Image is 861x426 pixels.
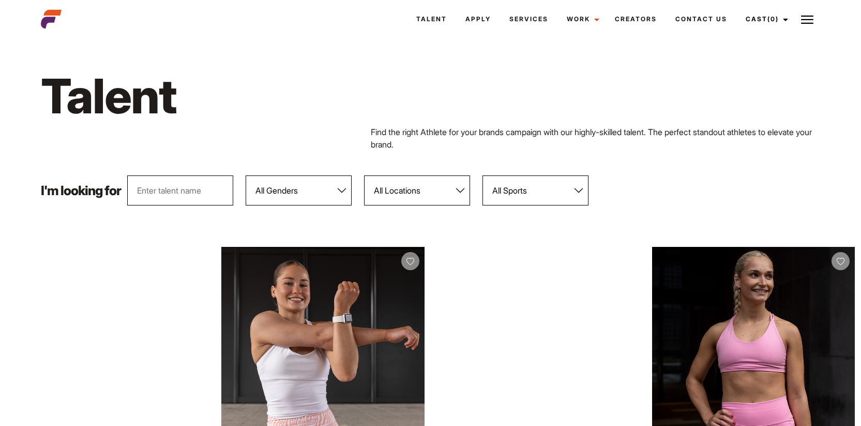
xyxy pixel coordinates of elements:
a: Apply [456,5,500,33]
img: cropped-aefm-brand-fav-22-square.png [41,9,62,30]
img: Burger icon [801,13,813,26]
span: (0) [767,15,779,23]
a: Services [500,5,557,33]
a: Creators [606,5,666,33]
a: Cast(0) [736,5,794,33]
a: Talent [407,5,456,33]
p: Find the right Athlete for your brands campaign with our highly-skilled talent. The perfect stand... [371,126,821,151]
a: Contact Us [666,5,736,33]
p: I'm looking for [41,184,121,197]
a: Work [557,5,606,33]
input: Enter talent name [127,175,233,205]
h1: Talent [41,66,491,126]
